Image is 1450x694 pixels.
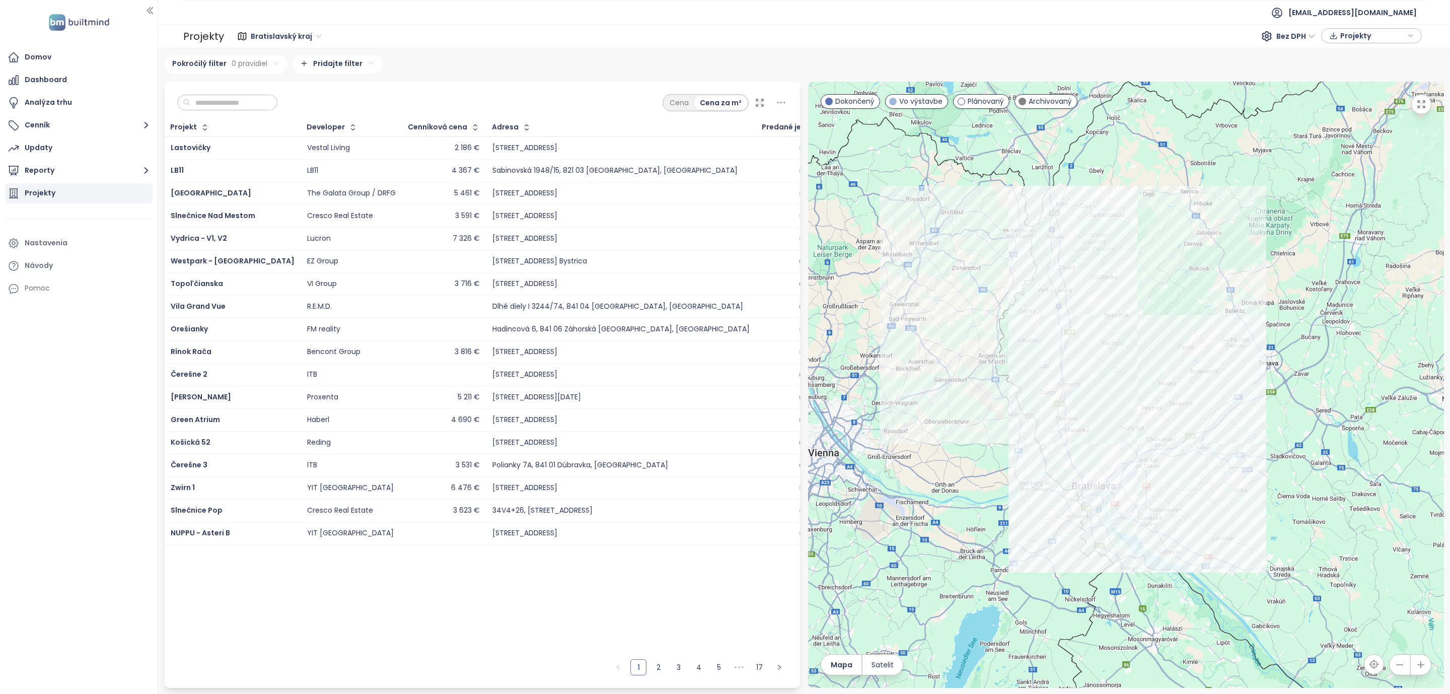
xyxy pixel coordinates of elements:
a: Slnečnice Pop [171,505,223,515]
span: Green Atrium [171,414,220,425]
div: Cena za m² [694,96,747,110]
div: Pomoc [5,279,153,299]
button: Reporty [5,161,153,181]
span: Mapa [831,659,852,670]
div: 3 531 € [456,461,480,470]
div: [STREET_ADDRESS] Bystrica [492,257,587,266]
div: YIT [GEOGRAPHIC_DATA] [307,529,394,538]
div: Sabinovská 1948/15, 821 03 [GEOGRAPHIC_DATA], [GEOGRAPHIC_DATA] [492,166,738,175]
div: 2 186 € [455,144,480,153]
div: Lucron [307,234,331,243]
div: 4 690 € [451,415,480,425]
div: 5 461 € [454,189,480,198]
div: 3 816 € [455,348,480,357]
span: Rínok Rača [171,346,211,357]
div: Projekt [170,124,197,130]
div: The Galata Group / DRFG [307,189,396,198]
li: 5 [711,659,727,675]
a: Lastovičky [171,143,210,153]
div: [STREET_ADDRESS] [492,370,557,379]
span: Projekty [1340,28,1405,43]
div: FM reality [307,325,340,334]
span: Satelit [872,659,894,670]
span: Bratislavský kraj [251,29,321,44]
button: Mapa [821,655,861,675]
div: Pridajte filter [293,55,383,74]
a: Analýza trhu [5,93,153,113]
div: Analýza trhu [25,96,72,109]
div: YIT [GEOGRAPHIC_DATA] [307,483,394,493]
a: 2 [651,660,666,675]
div: Polianky 7A, 841 01 Dúbravka, [GEOGRAPHIC_DATA] [492,461,668,470]
div: LB11 [307,166,318,175]
a: Vydrica - V1, V2 [171,233,227,243]
div: [STREET_ADDRESS] [492,189,557,198]
div: [STREET_ADDRESS] [492,144,557,153]
span: Bez DPH [1276,29,1315,44]
div: Návody [25,259,53,272]
a: Domov [5,47,153,67]
a: Zwirn 1 [171,482,195,493]
div: [STREET_ADDRESS] [492,212,557,221]
a: Čerešne 3 [171,460,207,470]
div: Cresco Real Estate [307,212,373,221]
a: Orešianky [171,324,208,334]
div: 34V4+26, [STREET_ADDRESS] [492,506,593,515]
div: EZ Group [307,257,338,266]
div: Nastavenia [25,237,67,249]
button: Cenník [5,115,153,135]
div: Projekty [25,187,55,199]
div: Haberl [307,415,329,425]
div: Hadincová 6, 841 06 Záhorská [GEOGRAPHIC_DATA], [GEOGRAPHIC_DATA] [492,325,750,334]
div: Updaty [25,142,52,154]
li: 2 [650,659,667,675]
div: [STREET_ADDRESS] [492,529,557,538]
div: Vestal Living [307,144,350,153]
a: Topoľčianska [171,279,223,289]
div: Adresa [492,124,519,130]
li: Nasledujúcich 5 strán [731,659,747,675]
div: Bencont Group [307,348,360,357]
div: 3 716 € [455,280,480,289]
div: Cena [664,96,694,110]
div: 7 326 € [453,234,480,243]
div: Developer [307,124,345,130]
a: Vila Grand Vue [171,301,226,311]
a: 4 [691,660,706,675]
span: Dokončený [835,96,875,107]
a: Slnečnice Nad Mestom [171,211,255,221]
div: 5 211 € [458,393,480,402]
a: 5 [711,660,727,675]
span: Westpark - [GEOGRAPHIC_DATA] [171,256,295,266]
span: 0 pravidiel [232,58,267,69]
div: [STREET_ADDRESS] [492,483,557,493]
a: Košická 52 [171,437,210,447]
div: R.E.M.D. [307,302,332,311]
a: Updaty [5,138,153,158]
div: Dashboard [25,74,67,86]
div: [STREET_ADDRESS] [492,280,557,289]
a: 3 [671,660,686,675]
a: NUPPU - Asteri B [171,528,230,538]
a: Čerešne 2 [171,369,207,379]
div: [STREET_ADDRESS][DATE] [492,393,581,402]
div: 3 591 € [455,212,480,221]
a: [GEOGRAPHIC_DATA] [171,188,251,198]
a: Projekty [5,183,153,203]
li: 4 [691,659,707,675]
span: left [615,664,621,670]
span: Vo výstavbe [899,96,942,107]
a: [PERSON_NAME] [171,392,231,402]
